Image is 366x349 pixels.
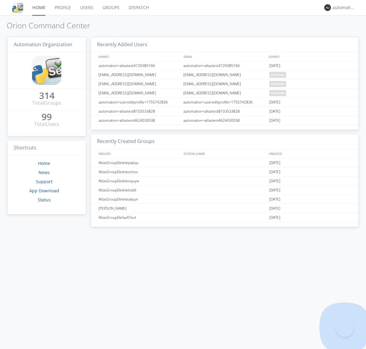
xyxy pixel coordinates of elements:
span: [DATE] [269,204,280,213]
div: 314 [39,92,55,99]
a: AtlasGroupDeleteoquyw[DATE] [91,176,358,186]
iframe: Toggle Customer Support [335,319,354,337]
span: [DATE] [269,186,280,195]
div: AtlasGroupDeletezzhov [97,167,181,176]
span: [DATE] [269,167,280,176]
a: [EMAIL_ADDRESS][DOMAIN_NAME][EMAIL_ADDRESS][DOMAIN_NAME]pending [91,70,358,79]
div: automation+atlastest4624030038 [182,116,268,125]
h3: Shortcuts [8,141,86,155]
span: [DATE] [269,116,280,125]
div: AtlasGroupDeleteoquyw [97,176,181,185]
span: [DATE] [269,61,280,70]
a: [EMAIL_ADDRESS][DOMAIN_NAME][EMAIL_ADDRESS][DOMAIN_NAME]pending [91,89,358,98]
span: Automation Organization [14,41,72,48]
div: 99 [41,114,52,120]
div: GROUPS [97,149,181,158]
div: JOINED [267,52,353,61]
div: automation+usereditprofile+1755742836 [97,98,181,106]
a: Support [36,179,52,184]
a: 314 [39,92,55,99]
a: News [38,169,50,175]
div: automation+atlastest8103533828 [97,107,181,116]
a: AtlasGroupDeleteaduyn[DATE] [91,195,358,204]
div: [EMAIL_ADDRESS][DOMAIN_NAME] [182,89,268,97]
a: AtlasGroupDeletepqkqu[DATE] [91,158,358,167]
a: [EMAIL_ADDRESS][DOMAIN_NAME][EMAIL_ADDRESS][DOMAIN_NAME]pending [91,79,358,89]
a: AtlasGroupDeleteloddi[DATE] [91,186,358,195]
div: [EMAIL_ADDRESS][DOMAIN_NAME] [182,70,268,79]
span: [DATE] [269,176,280,186]
a: automation+atlastest8103533828automation+atlastest8103533828[DATE] [91,107,358,116]
div: AtlasGroupDeleteaduyn [97,195,181,204]
a: AtlasGroupDeletezzhov[DATE] [91,167,358,176]
span: pending [269,72,286,78]
a: automation+atlastest4624030038automation+atlastest4624030038[DATE] [91,116,358,125]
span: pending [269,90,286,96]
div: Total Groups [32,99,61,106]
a: [PERSON_NAME][DATE] [91,204,358,213]
h3: Recently Created Groups [91,134,358,149]
span: [DATE] [269,213,280,222]
div: Total Users [34,121,59,128]
div: [EMAIL_ADDRESS][DOMAIN_NAME] [182,79,268,88]
div: AtlasGroupDeleteloddi [97,186,181,194]
span: [DATE] [269,158,280,167]
a: AtlasGroupDefaultTest[DATE] [91,213,358,222]
div: AtlasGroupDeletepqkqu [97,158,181,167]
div: automation+atlastest8103533828 [182,107,268,116]
a: automation+usereditprofile+1755742836automation+usereditprofile+1755742836[DATE] [91,98,358,107]
span: [DATE] [269,107,280,116]
img: cddb5a64eb264b2086981ab96f4c1ba7 [32,56,61,85]
a: Status [38,197,51,203]
div: SYSTEM_NAME [182,149,267,158]
img: cddb5a64eb264b2086981ab96f4c1ba7 [12,2,23,13]
div: automation+usereditprofile+1755742836 [182,98,268,106]
div: EMAIL [182,52,267,61]
div: [EMAIL_ADDRESS][DOMAIN_NAME] [97,89,181,97]
div: NAMES [97,52,181,61]
a: App Download [29,188,59,194]
a: automation+atlastest4729385166automation+atlastest4729385166[DATE] [91,61,358,70]
div: automation+atlastest4729385166 [97,61,181,70]
div: [EMAIL_ADDRESS][DOMAIN_NAME] [97,79,181,88]
div: [PERSON_NAME] [97,204,181,213]
div: [EMAIL_ADDRESS][DOMAIN_NAME] [97,70,181,79]
span: [DATE] [269,195,280,204]
a: Home [38,160,50,166]
div: AtlasGroupDefaultTest [97,213,181,222]
div: CREATED [267,149,353,158]
h3: Recently Added Users [91,37,358,52]
div: automation+atlas0003 [332,5,355,11]
a: 99 [41,114,52,121]
div: automation+atlastest4624030038 [97,116,181,125]
span: pending [269,81,286,87]
div: automation+atlastest4729385166 [182,61,268,70]
span: [DATE] [269,98,280,107]
img: 373638.png [324,4,331,11]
